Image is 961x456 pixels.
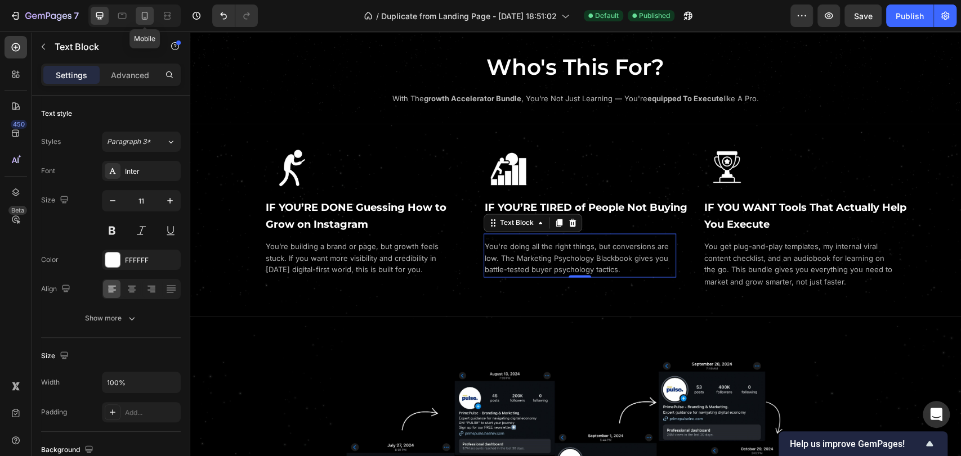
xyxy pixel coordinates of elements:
[75,110,285,162] img: gempages_564718435615900434-ffaac4c6-4a29-43e5-aa93-de8350ce6f03.png
[41,137,61,147] div: Styles
[458,62,534,71] strong: equipped to execute
[790,439,923,449] span: Help us improve GemPages!
[74,9,79,22] p: 7
[234,62,332,71] strong: growth accelerator bundle
[41,349,71,364] div: Size
[85,313,137,324] div: Show more
[8,206,27,215] div: Beta
[896,10,924,22] div: Publish
[790,437,936,450] button: Show survey - Help us improve GemPages!
[41,282,73,297] div: Align
[55,40,150,53] p: Text Block
[102,372,180,392] input: Auto
[515,170,717,198] span: IF YOU WANT Tools That Actually Help You Execute
[102,132,181,152] button: Paragraph 3*
[76,210,249,243] span: You’re building a brand or page, but growth feels stuck. If you want more visibility and credibil...
[41,166,55,176] div: Font
[41,377,60,387] div: Width
[56,69,87,81] p: Settings
[844,4,882,27] button: Save
[381,10,557,22] span: Duplicate from Landing Page - [DATE] 18:51:02
[76,170,257,198] span: IF YOU’RE DONE Guessing How to Grow on Instagram
[41,308,181,328] button: Show more
[295,170,498,198] span: IF YOU’RE TIRED of People Not Buying What You Sell
[376,10,379,22] span: /
[212,4,258,27] div: Undo/Redo
[190,31,961,456] iframe: Design area
[639,11,670,21] span: Published
[11,120,27,129] div: 450
[295,210,479,243] span: You're doing all the right things, but conversions are low. The Marketing Psychology Blackbook gi...
[854,11,873,21] span: Save
[41,193,71,208] div: Size
[923,401,950,428] div: Open Intercom Messenger
[595,11,619,21] span: Default
[886,4,933,27] button: Publish
[111,69,149,81] p: Advanced
[5,4,84,27] button: 7
[125,255,178,265] div: FFFFFF
[41,407,67,417] div: Padding
[125,408,178,418] div: Add...
[203,62,569,71] span: with the , you’re not just learning — you're like a pro.
[513,110,723,162] img: gempages_564718435615900434-41078a18-9926-477e-bafa-d7d6daea33aa.png
[515,210,703,254] span: You get plug-and-play templates, my internal viral content checklist, and an audiobook for learni...
[294,110,504,162] img: gempages_564718435615900434-27a58eaa-e8c7-428f-89f9-5699c9529213.png
[308,186,346,196] div: Text Block
[41,109,72,119] div: Text style
[107,137,151,147] span: Paragraph 3*
[125,166,178,177] div: Inter
[41,255,59,265] div: Color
